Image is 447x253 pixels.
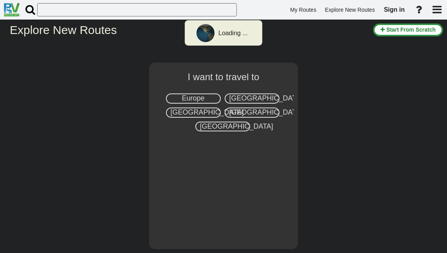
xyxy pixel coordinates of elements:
span: [GEOGRAPHIC_DATA] [200,122,273,130]
div: Europe [166,93,221,104]
a: Explore New Routes [321,2,379,18]
span: Sign in [384,6,405,13]
div: [GEOGRAPHIC_DATA] [195,122,250,132]
span: [GEOGRAPHIC_DATA] [171,108,244,116]
div: [GEOGRAPHIC_DATA] [225,108,279,118]
span: Explore New Routes [325,7,375,13]
span: Europe [182,94,204,102]
img: RvPlanetLogo.png [4,3,20,16]
span: I want to travel to [188,72,260,82]
div: [GEOGRAPHIC_DATA] [225,93,279,104]
span: Start From Scratch [386,27,436,33]
div: Loading ... [218,29,248,38]
span: [GEOGRAPHIC_DATA] [229,94,303,102]
span: [GEOGRAPHIC_DATA] [229,108,303,116]
span: My Routes [290,7,316,13]
a: My Routes [287,2,320,18]
div: [GEOGRAPHIC_DATA] [166,108,221,118]
button: Start From Scratch [373,23,443,36]
h2: Explore New Routes [10,23,367,36]
a: Sign in [380,2,408,18]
